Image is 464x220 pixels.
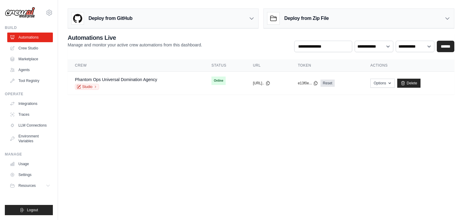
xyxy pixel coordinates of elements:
[27,208,38,212] span: Logout
[7,65,53,75] a: Agents
[211,77,226,85] span: Online
[7,170,53,180] a: Settings
[89,15,132,22] h3: Deploy from GitHub
[5,25,53,30] div: Build
[246,59,291,72] th: URL
[7,54,53,64] a: Marketplace
[5,205,53,215] button: Logout
[5,92,53,96] div: Operate
[7,121,53,130] a: LLM Connections
[68,33,202,42] h2: Automations Live
[370,79,395,88] button: Options
[18,183,36,188] span: Resources
[298,81,318,86] button: e13f0e...
[68,42,202,48] p: Manage and monitor your active crew automations from this dashboard.
[363,59,454,72] th: Actions
[7,33,53,42] a: Automations
[7,76,53,86] a: Tool Registry
[5,152,53,157] div: Manage
[7,110,53,119] a: Traces
[75,84,99,90] a: Studio
[7,131,53,146] a: Environment Variables
[72,12,84,24] img: GitHub Logo
[321,80,335,87] a: Reset
[75,77,157,82] a: Phantom Ops Universal Domination Agency
[7,99,53,108] a: Integrations
[7,159,53,169] a: Usage
[291,59,363,72] th: Token
[284,15,329,22] h3: Deploy from Zip File
[397,79,420,88] a: Delete
[68,59,204,72] th: Crew
[434,191,464,220] iframe: Chat Widget
[7,43,53,53] a: Crew Studio
[204,59,246,72] th: Status
[5,7,35,18] img: Logo
[7,181,53,190] button: Resources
